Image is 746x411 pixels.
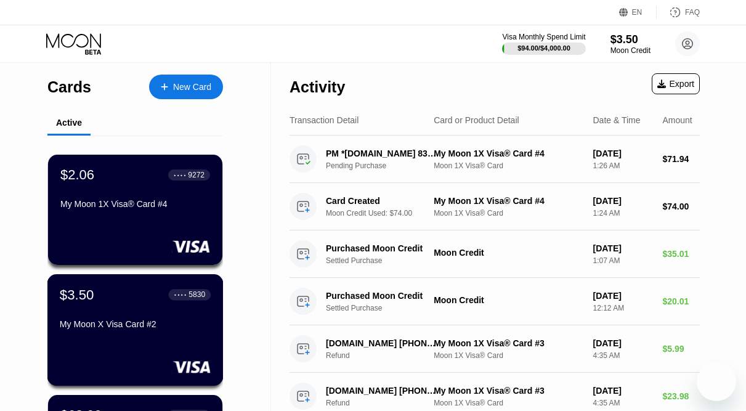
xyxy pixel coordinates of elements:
[434,196,583,206] div: My Moon 1X Visa® Card #4
[610,33,651,46] div: $3.50
[662,249,700,259] div: $35.01
[632,8,643,17] div: EN
[434,351,583,360] div: Moon 1X Visa® Card
[326,256,447,265] div: Settled Purchase
[290,278,700,325] div: Purchased Moon CreditSettled PurchaseMoon Credit[DATE]12:12 AM$20.01
[434,115,519,125] div: Card or Product Detail
[326,338,439,348] div: [DOMAIN_NAME] [PHONE_NUMBER] US
[149,75,223,99] div: New Card
[593,115,640,125] div: Date & Time
[593,304,652,312] div: 12:12 AM
[662,201,700,211] div: $74.00
[685,8,700,17] div: FAQ
[434,161,583,170] div: Moon 1X Visa® Card
[593,386,652,396] div: [DATE]
[593,196,652,206] div: [DATE]
[517,44,570,52] div: $94.00 / $4,000.00
[502,33,585,55] div: Visa Monthly Spend Limit$94.00/$4,000.00
[593,161,652,170] div: 1:26 AM
[593,338,652,348] div: [DATE]
[290,78,345,96] div: Activity
[326,291,439,301] div: Purchased Moon Credit
[434,209,583,218] div: Moon 1X Visa® Card
[290,115,359,125] div: Transaction Detail
[434,295,583,305] div: Moon Credit
[60,319,211,329] div: My Moon X Visa Card #2
[502,33,585,41] div: Visa Monthly Spend Limit
[174,173,186,177] div: ● ● ● ●
[619,6,657,18] div: EN
[326,386,439,396] div: [DOMAIN_NAME] [PHONE_NUMBER] US
[652,73,700,94] div: Export
[593,399,652,407] div: 4:35 AM
[657,6,700,18] div: FAQ
[60,287,94,303] div: $3.50
[60,167,94,183] div: $2.06
[326,243,439,253] div: Purchased Moon Credit
[697,362,736,401] iframe: Button to launch messaging window
[290,230,700,278] div: Purchased Moon CreditSettled PurchaseMoon Credit[DATE]1:07 AM$35.01
[290,136,700,183] div: PM *[DOMAIN_NAME] 833-2238874 USPending PurchaseMy Moon 1X Visa® Card #4Moon 1X Visa® Card[DATE]1...
[434,399,583,407] div: Moon 1X Visa® Card
[290,183,700,230] div: Card CreatedMoon Credit Used: $74.00My Moon 1X Visa® Card #4Moon 1X Visa® Card[DATE]1:24 AM$74.00
[662,296,700,306] div: $20.01
[593,291,652,301] div: [DATE]
[593,256,652,265] div: 1:07 AM
[434,386,583,396] div: My Moon 1X Visa® Card #3
[593,243,652,253] div: [DATE]
[662,154,700,164] div: $71.94
[657,79,694,89] div: Export
[593,351,652,360] div: 4:35 AM
[662,391,700,401] div: $23.98
[326,399,447,407] div: Refund
[434,149,583,158] div: My Moon 1X Visa® Card #4
[60,199,210,209] div: My Moon 1X Visa® Card #4
[326,196,439,206] div: Card Created
[56,118,82,128] div: Active
[189,290,205,299] div: 5830
[290,325,700,373] div: [DOMAIN_NAME] [PHONE_NUMBER] USRefundMy Moon 1X Visa® Card #3Moon 1X Visa® Card[DATE]4:35 AM$5.99
[188,171,205,179] div: 9272
[48,275,222,385] div: $3.50● ● ● ●5830My Moon X Visa Card #2
[326,209,447,218] div: Moon Credit Used: $74.00
[326,304,447,312] div: Settled Purchase
[662,344,700,354] div: $5.99
[434,338,583,348] div: My Moon 1X Visa® Card #3
[610,46,651,55] div: Moon Credit
[434,248,583,258] div: Moon Credit
[593,209,652,218] div: 1:24 AM
[326,161,447,170] div: Pending Purchase
[326,149,439,158] div: PM *[DOMAIN_NAME] 833-2238874 US
[610,33,651,55] div: $3.50Moon Credit
[174,293,187,296] div: ● ● ● ●
[326,351,447,360] div: Refund
[48,155,222,265] div: $2.06● ● ● ●9272My Moon 1X Visa® Card #4
[593,149,652,158] div: [DATE]
[47,78,91,96] div: Cards
[173,82,211,92] div: New Card
[662,115,692,125] div: Amount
